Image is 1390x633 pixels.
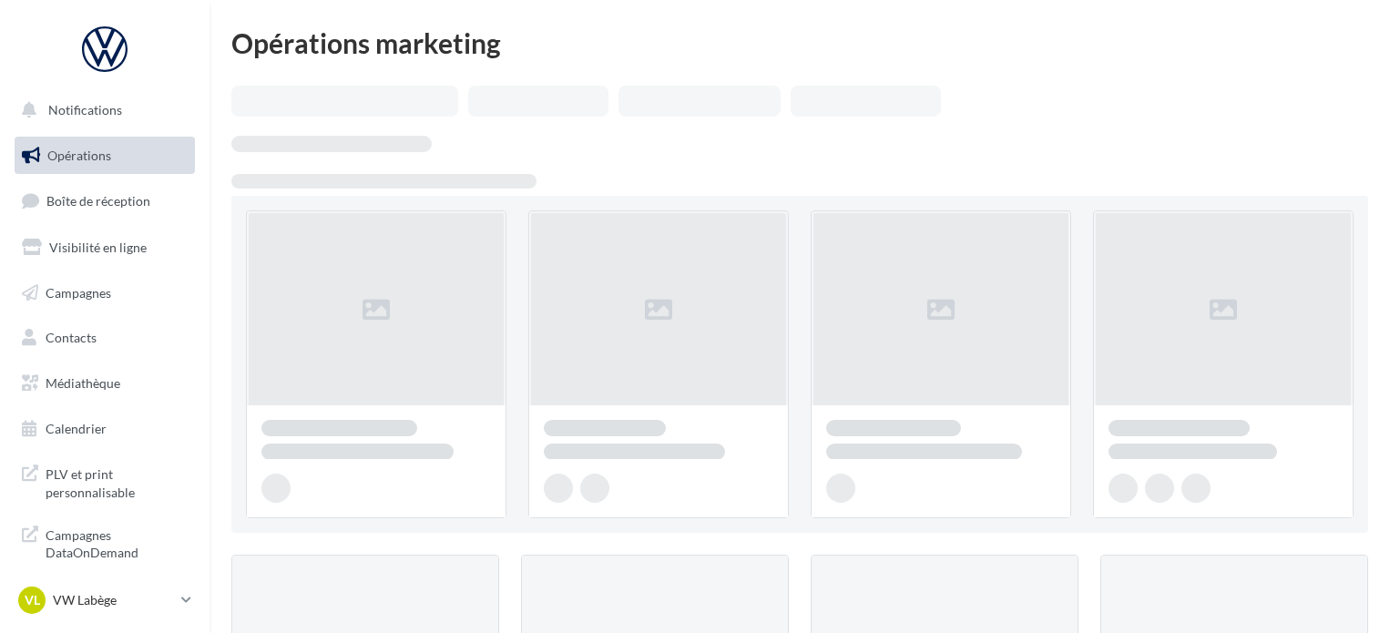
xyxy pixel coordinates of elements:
a: Opérations [11,137,199,175]
a: Boîte de réception [11,181,199,220]
span: Calendrier [46,421,107,436]
span: PLV et print personnalisable [46,462,188,501]
p: VW Labège [53,591,174,609]
a: VL VW Labège [15,583,195,618]
button: Notifications [11,91,191,129]
a: Contacts [11,319,199,357]
a: PLV et print personnalisable [11,454,199,508]
a: Visibilité en ligne [11,229,199,267]
span: VL [25,591,40,609]
a: Calendrier [11,410,199,448]
div: Opérations marketing [231,29,1368,56]
a: Campagnes DataOnDemand [11,516,199,569]
a: Campagnes [11,274,199,312]
a: Médiathèque [11,364,199,403]
span: Opérations [47,148,111,163]
span: Campagnes DataOnDemand [46,523,188,562]
span: Boîte de réception [46,193,150,209]
span: Médiathèque [46,375,120,391]
span: Contacts [46,330,97,345]
span: Notifications [48,102,122,117]
span: Visibilité en ligne [49,240,147,255]
span: Campagnes [46,284,111,300]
